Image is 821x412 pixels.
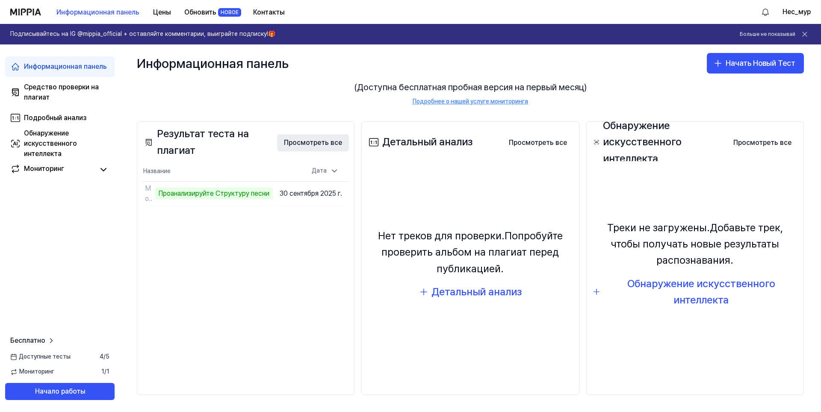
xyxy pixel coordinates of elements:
ya-tr-span: Цены [153,7,171,18]
ya-tr-span: 🎁 [268,30,275,37]
ya-tr-span: 1 [101,368,104,375]
ya-tr-span: 30 сентября 2025 г. [280,189,342,197]
ya-tr-span: Попробуйте проверить альбом на плагиат перед публикацией. [381,230,563,275]
button: Просмотреть все [726,134,798,151]
ya-tr-span: Обновить [184,7,216,18]
ya-tr-span: Мой космос [145,184,154,244]
ya-tr-span: НОВОЕ [221,10,239,15]
button: Контакты [246,4,291,21]
ya-tr-span: Просмотреть все [509,138,567,148]
ya-tr-span: Треки не загружены. [607,221,710,234]
ya-tr-span: Нет треков для проверки. [378,230,505,242]
ya-tr-span: Начать Новый Тест [726,57,795,70]
button: Просмотреть все [277,134,349,151]
button: Цены [146,4,177,21]
ya-tr-span: Название [143,168,171,174]
a: Просмотреть все [726,133,798,151]
button: Обнаружение искусственного интеллекта [592,276,798,309]
ya-tr-span: Проанализируйте Структуру песни [158,189,269,197]
ya-tr-span: 4 [100,353,103,360]
button: Больше не показывай [740,31,795,38]
button: Детальный анализ [419,284,522,300]
div: Обнаружение искусственного интеллекта [604,276,798,309]
button: Нес_мур [783,7,811,17]
button: Начать Новый Тест [707,53,804,74]
ya-tr-span: Детальный анализ [382,134,473,150]
a: Средство проверки на плагиат [5,82,115,103]
ya-tr-span: Начало работы [35,386,85,397]
a: Информационная панель [5,56,115,77]
a: Просмотреть все [502,133,574,151]
ya-tr-span: Подробный анализ [24,114,86,122]
ya-tr-span: Доступные тесты [19,353,71,361]
a: Просмотреть все [277,133,349,151]
ya-tr-span: 1 [106,368,109,375]
ya-tr-span: Детальный анализ [431,285,522,298]
ya-tr-span: Просмотреть все [284,138,342,148]
button: Начало работы [5,383,115,400]
ya-tr-span: Подробнее о нашей услуге мониторинга [413,98,528,105]
a: Подробнее о нашей услуге мониторинга [413,97,528,106]
ya-tr-span: 5 [106,353,109,360]
ya-tr-span: Результат теста на плагиат [157,126,278,159]
div: Обнаружение искусственного интеллекта [592,118,726,167]
ya-tr-span: Средство проверки на плагиат [24,83,99,101]
ya-tr-span: Просмотреть все [733,138,791,148]
ya-tr-span: Дата [312,167,327,175]
a: Обнаружение искусственного интеллекта [5,133,115,154]
a: Бесплатно [10,335,56,346]
ya-tr-span: Мониторинг [19,368,54,376]
button: Просмотреть все [502,134,574,151]
ya-tr-span: Информационная панель [56,7,139,18]
button: Информационная панель [50,4,146,21]
ya-tr-span: Обнаружение искусственного интеллекта [24,129,77,158]
ya-tr-span: / [104,368,106,375]
ya-tr-span: (Доступна бесплатная пробная версия на первый месяц) [354,80,587,94]
img: Алин [760,7,771,17]
a: ОбновитьНОВОЕ [177,0,246,24]
img: логотип [10,9,41,15]
button: ОбновитьНОВОЕ [177,4,246,21]
ya-tr-span: Бесплатно [10,336,45,344]
div: Информационная панель [24,62,107,72]
a: Мониторинг [10,164,94,176]
a: Подробный анализ [5,108,115,128]
ya-tr-span: Подписывайтесь на IG @mippia_official + оставляйте комментарии, выиграйте подписку! [10,30,268,37]
ya-tr-span: Контакты [253,7,284,18]
div: Информационная панель [137,53,289,74]
ya-tr-span: / [103,353,106,360]
ya-tr-span: Мониторинг [24,165,64,173]
ya-tr-span: Добавьте трек, чтобы получать новые результаты распознавания. [611,221,783,267]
